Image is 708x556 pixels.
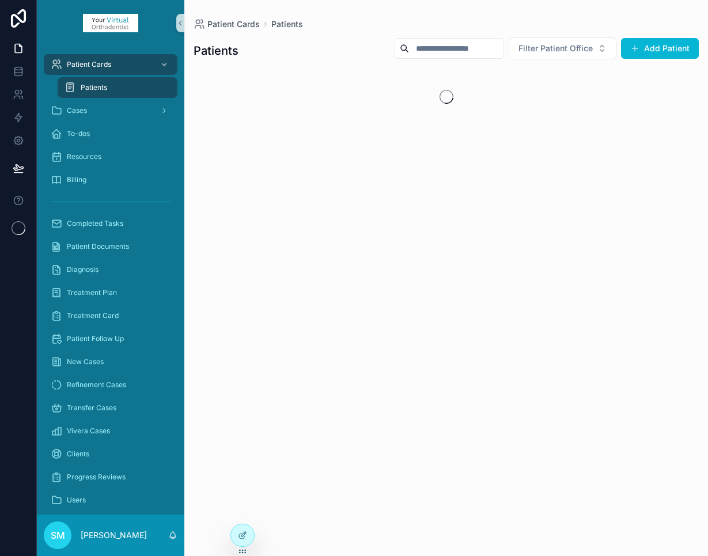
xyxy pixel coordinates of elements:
[44,123,177,144] a: To-dos
[58,77,177,98] a: Patients
[67,288,117,297] span: Treatment Plan
[44,100,177,121] a: Cases
[509,37,616,59] button: Select Button
[81,529,147,541] p: [PERSON_NAME]
[67,152,101,161] span: Resources
[44,259,177,280] a: Diagnosis
[81,83,107,92] span: Patients
[44,328,177,349] a: Patient Follow Up
[44,375,177,395] a: Refinement Cases
[44,213,177,234] a: Completed Tasks
[83,14,138,32] img: App logo
[44,467,177,487] a: Progress Reviews
[621,38,699,59] button: Add Patient
[44,54,177,75] a: Patient Cards
[67,496,86,505] span: Users
[67,449,89,459] span: Clients
[67,60,111,69] span: Patient Cards
[44,398,177,418] a: Transfer Cases
[51,528,65,542] span: SM
[67,242,129,251] span: Patient Documents
[67,380,126,389] span: Refinement Cases
[518,43,593,54] span: Filter Patient Office
[67,129,90,138] span: To-dos
[44,146,177,167] a: Resources
[271,18,303,30] a: Patients
[44,169,177,190] a: Billing
[67,311,119,320] span: Treatment Card
[194,43,238,59] h1: Patients
[44,351,177,372] a: New Cases
[44,421,177,441] a: Vivera Cases
[67,106,87,115] span: Cases
[67,472,126,482] span: Progress Reviews
[67,426,110,436] span: Vivera Cases
[44,305,177,326] a: Treatment Card
[67,175,86,184] span: Billing
[44,236,177,257] a: Patient Documents
[67,265,99,274] span: Diagnosis
[44,444,177,464] a: Clients
[207,18,260,30] span: Patient Cards
[67,219,123,228] span: Completed Tasks
[67,403,116,413] span: Transfer Cases
[67,357,104,366] span: New Cases
[37,46,184,515] div: scrollable content
[67,334,124,343] span: Patient Follow Up
[44,282,177,303] a: Treatment Plan
[194,18,260,30] a: Patient Cards
[44,490,177,510] a: Users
